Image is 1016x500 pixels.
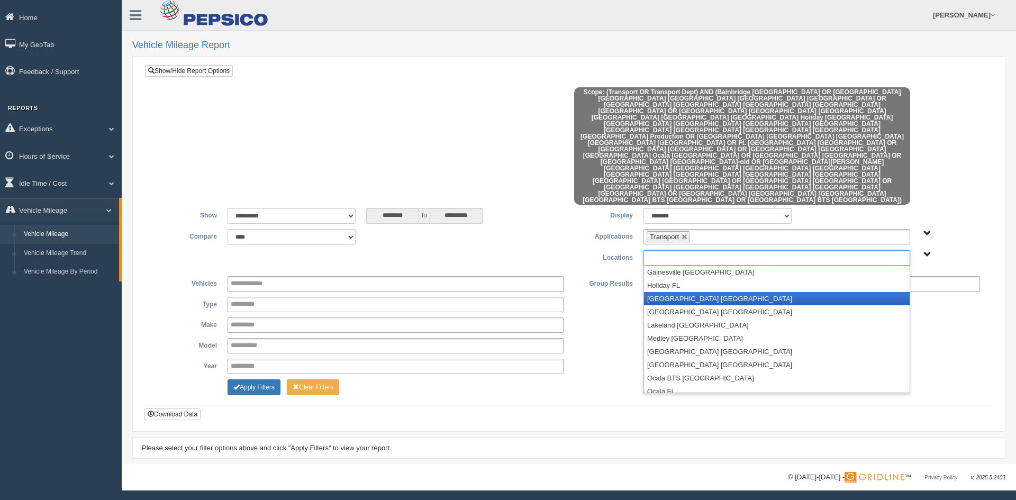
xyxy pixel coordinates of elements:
label: Type [153,297,222,310]
label: Vehicles [153,276,222,289]
label: Model [153,338,222,351]
a: Show/Hide Report Options [145,65,233,77]
label: Group Results [569,276,638,289]
li: [GEOGRAPHIC_DATA] [GEOGRAPHIC_DATA] [644,358,910,371]
li: [GEOGRAPHIC_DATA] [GEOGRAPHIC_DATA] [644,305,910,319]
button: Change Filter Options [228,379,280,395]
img: Gridline [845,472,904,483]
label: Locations [569,250,638,263]
li: Ocala BTS [GEOGRAPHIC_DATA] [644,371,910,385]
button: Change Filter Options [287,379,339,395]
li: Gainesville [GEOGRAPHIC_DATA] [644,266,910,279]
span: to [419,208,430,224]
a: Privacy Policy [924,475,957,480]
span: Transport [650,233,679,241]
a: Vehicle Mileage Trend [19,244,119,263]
span: Please select your filter options above and click "Apply Filters" to view your report. [142,444,392,452]
label: Applications [569,229,638,242]
label: Show [153,208,222,221]
label: Year [153,359,222,371]
a: Vehicle Mileage By Period [19,262,119,281]
label: Display [569,208,638,221]
div: © [DATE]-[DATE] - ™ [788,472,1005,483]
h2: Vehicle Mileage Report [132,40,1005,51]
span: Scope: (Transport OR Transport Dept) AND (Bainbridge [GEOGRAPHIC_DATA] OR [GEOGRAPHIC_DATA] [GEOG... [574,87,910,205]
li: Medley [GEOGRAPHIC_DATA] [644,332,910,345]
a: Vehicle Mileage [19,225,119,244]
li: [GEOGRAPHIC_DATA] [GEOGRAPHIC_DATA] [644,292,910,305]
button: Download Data [144,408,201,420]
li: Ocala FL [644,385,910,398]
span: v. 2025.5.2403 [971,475,1005,480]
label: Make [153,317,222,330]
li: Holiday FL [644,279,910,292]
li: Lakeland [GEOGRAPHIC_DATA] [644,319,910,332]
label: Compare [153,229,222,242]
li: [GEOGRAPHIC_DATA] [GEOGRAPHIC_DATA] [644,345,910,358]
